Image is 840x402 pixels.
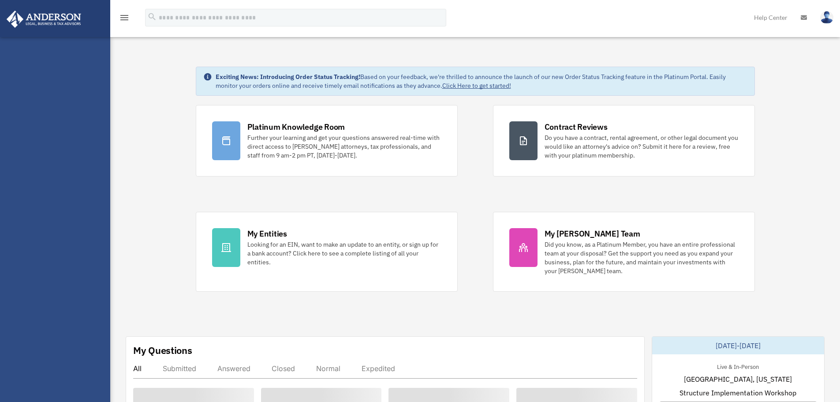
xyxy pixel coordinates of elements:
div: Live & In-Person [710,361,766,371]
a: menu [119,15,130,23]
span: Structure Implementation Workshop [679,387,796,398]
div: Closed [272,364,295,373]
a: Click Here to get started! [442,82,511,90]
div: Expedited [362,364,395,373]
div: Answered [217,364,250,373]
i: menu [119,12,130,23]
i: search [147,12,157,22]
div: My Questions [133,344,192,357]
div: My Entities [247,228,287,239]
div: Platinum Knowledge Room [247,121,345,132]
div: Did you know, as a Platinum Member, you have an entire professional team at your disposal? Get th... [545,240,739,275]
div: [DATE]-[DATE] [652,337,824,354]
div: Further your learning and get your questions answered real-time with direct access to [PERSON_NAM... [247,133,441,160]
div: My [PERSON_NAME] Team [545,228,640,239]
div: Normal [316,364,340,373]
div: Submitted [163,364,196,373]
a: My [PERSON_NAME] Team Did you know, as a Platinum Member, you have an entire professional team at... [493,212,755,292]
div: Based on your feedback, we're thrilled to announce the launch of our new Order Status Tracking fe... [216,72,747,90]
div: Contract Reviews [545,121,608,132]
a: My Entities Looking for an EIN, want to make an update to an entity, or sign up for a bank accoun... [196,212,458,292]
a: Platinum Knowledge Room Further your learning and get your questions answered real-time with dire... [196,105,458,177]
strong: Exciting News: Introducing Order Status Tracking! [216,73,360,81]
a: Contract Reviews Do you have a contract, rental agreement, or other legal document you would like... [493,105,755,177]
div: All [133,364,142,373]
div: Do you have a contract, rental agreement, or other legal document you would like an attorney's ad... [545,133,739,160]
img: User Pic [820,11,833,24]
span: [GEOGRAPHIC_DATA], [US_STATE] [684,374,792,384]
img: Anderson Advisors Platinum Portal [4,11,84,28]
div: Looking for an EIN, want to make an update to an entity, or sign up for a bank account? Click her... [247,240,441,267]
